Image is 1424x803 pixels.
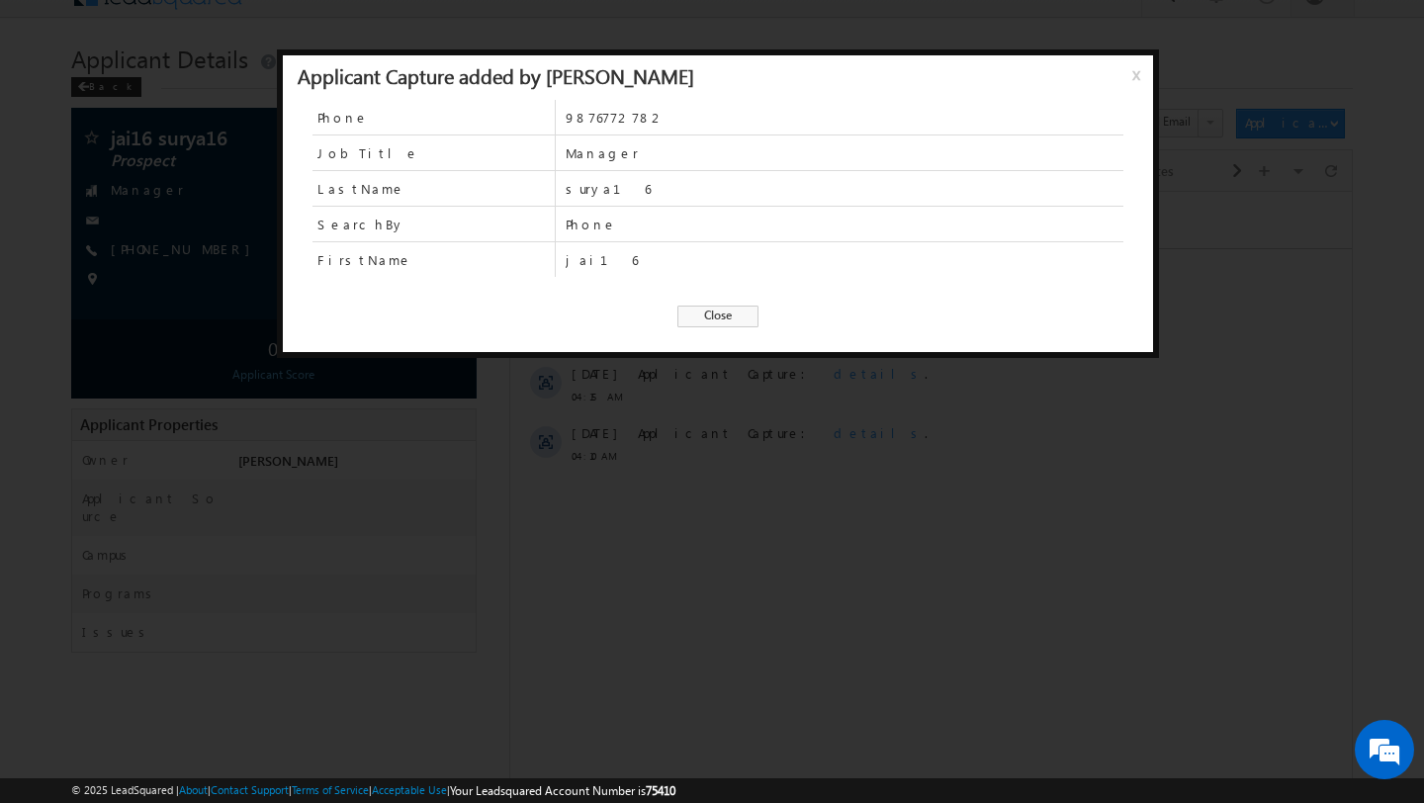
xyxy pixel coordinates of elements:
[269,609,359,636] em: Start Chat
[340,22,380,40] div: All Time
[128,232,744,250] div: .
[61,196,121,214] span: 04:15 AM
[298,66,694,84] div: Applicant Capture added by [PERSON_NAME]
[646,783,675,798] span: 75410
[317,180,405,198] span: LastName
[179,783,208,796] a: About
[312,135,555,170] span: JobTitle
[128,173,308,190] span: Applicant Capture:
[324,10,372,57] div: Minimize live chat window
[61,114,106,132] span: [DATE]
[566,251,1123,269] span: jai16
[372,783,447,796] a: Acceptable Use
[312,171,555,206] span: LastName
[61,255,121,273] span: 04:10 AM
[103,104,332,130] div: Chat with us now
[298,15,324,45] span: Time
[292,783,369,796] a: Terms of Service
[317,216,405,233] span: SearchBy
[61,136,121,154] span: 04:24 AM
[312,100,555,134] span: Phone
[312,207,555,241] span: SearchBy
[677,306,758,327] span: Close
[317,144,419,162] span: JobTitle
[128,114,744,132] div: .
[323,114,414,131] span: details
[211,783,289,796] a: Contact Support
[317,251,412,269] span: FirstName
[128,232,308,249] span: Applicant Capture:
[566,109,1123,127] span: 9876772782
[20,15,88,45] span: Activity Type
[317,109,369,127] span: Phone
[566,144,1123,162] span: Manager
[323,232,414,249] span: details
[128,173,744,191] div: .
[71,781,675,800] span: © 2025 LeadSquared | | | | |
[323,173,414,190] span: details
[104,22,161,40] div: All Selected
[99,16,247,45] div: All Selected
[312,242,555,277] span: FirstName
[61,173,106,191] span: [DATE]
[34,104,83,130] img: d_60004797649_company_0_60004797649
[1132,64,1148,100] span: x
[450,783,675,798] span: Your Leadsquared Account Number is
[566,180,1123,198] span: surya16
[26,183,361,592] textarea: Type your message and hit 'Enter'
[566,216,1123,233] span: Phone
[20,77,84,95] div: Today
[128,114,308,131] span: Applicant Capture:
[61,232,106,250] span: [DATE]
